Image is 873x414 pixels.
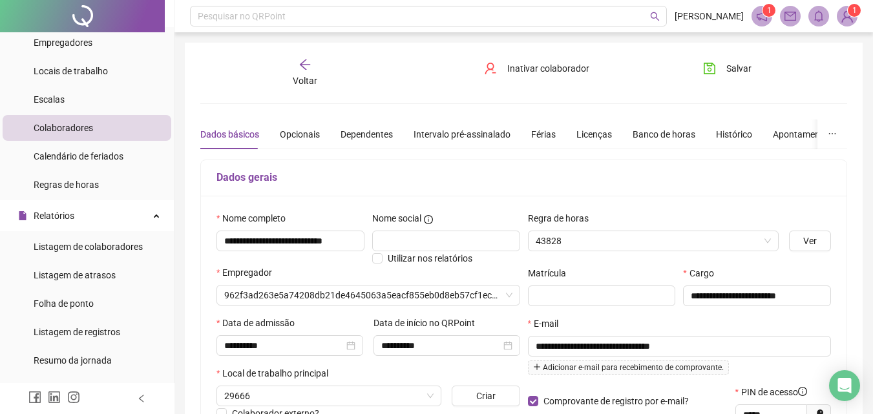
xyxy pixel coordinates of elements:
[34,298,94,309] span: Folha de ponto
[424,215,433,224] span: info-circle
[789,231,831,251] button: Ver
[803,234,817,248] span: Ver
[703,62,716,75] span: save
[837,6,857,26] img: 53429
[34,355,112,366] span: Resumo da jornada
[829,370,860,401] div: Open Intercom Messenger
[528,360,729,375] span: Adicionar e-mail para recebimento de comprovante.
[373,316,483,330] label: Data de início no QRPoint
[293,76,317,86] span: Voltar
[726,61,752,76] span: Salvar
[299,58,311,71] span: arrow-left
[633,127,695,141] div: Banco de horas
[828,129,837,138] span: ellipsis
[848,4,861,17] sup: Atualize o seu contato no menu Meus Dados
[675,9,744,23] span: [PERSON_NAME]
[741,385,807,399] span: PIN de acesso
[34,94,65,105] span: Escalas
[48,391,61,404] span: linkedin
[216,316,303,330] label: Data de admissão
[484,62,497,75] span: user-delete
[476,389,496,403] span: Criar
[543,396,689,406] span: Comprovante de registro por e-mail?
[683,266,722,280] label: Cargo
[34,242,143,252] span: Listagem de colaboradores
[200,127,259,141] div: Dados básicos
[576,127,612,141] div: Licenças
[756,10,768,22] span: notification
[784,10,796,22] span: mail
[34,327,120,337] span: Listagem de registros
[34,66,108,76] span: Locais de trabalho
[852,6,857,15] span: 1
[773,127,833,141] div: Apontamentos
[817,119,847,149] button: ellipsis
[216,211,294,225] label: Nome completo
[216,265,280,280] label: Empregador
[531,127,556,141] div: Férias
[34,180,99,190] span: Regras de horas
[693,58,761,79] button: Salvar
[372,211,421,225] span: Nome social
[798,387,807,396] span: info-circle
[216,170,831,185] h5: Dados gerais
[507,61,589,76] span: Inativar colaborador
[813,10,825,22] span: bell
[528,211,597,225] label: Regra de horas
[28,391,41,404] span: facebook
[137,394,146,403] span: left
[474,58,599,79] button: Inativar colaborador
[528,316,567,331] label: E-mail
[716,127,752,141] div: Histórico
[67,391,80,404] span: instagram
[280,127,320,141] div: Opcionais
[341,127,393,141] div: Dependentes
[536,231,772,251] span: 43828
[34,37,92,48] span: Empregadores
[650,12,660,21] span: search
[388,253,472,264] span: Utilizar nos relatórios
[34,211,74,221] span: Relatórios
[34,123,93,133] span: Colaboradores
[533,363,541,371] span: plus
[18,211,27,220] span: file
[216,366,337,380] label: Local de trabalho principal
[767,6,772,15] span: 1
[224,386,434,406] span: 29666
[224,285,512,305] span: 962f3ad263e5a74208db21de4645063a5eacf855eb0d8eb57cf1ecd4b339f077
[763,4,775,17] sup: 1
[452,386,520,406] button: Criar
[34,151,123,161] span: Calendário de feriados
[34,270,116,280] span: Listagem de atrasos
[414,127,510,141] div: Intervalo pré-assinalado
[528,266,574,280] label: Matrícula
